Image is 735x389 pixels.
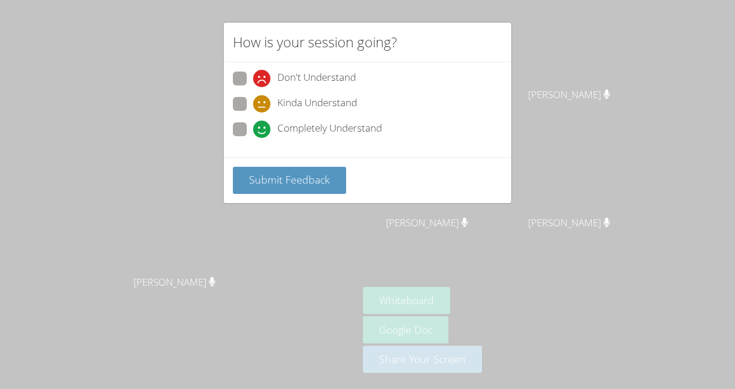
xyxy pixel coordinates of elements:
[277,95,357,113] span: Kinda Understand
[277,121,382,138] span: Completely Understand
[233,32,397,53] h2: How is your session going?
[277,70,356,87] span: Don't Understand
[249,173,330,186] span: Submit Feedback
[233,167,346,194] button: Submit Feedback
